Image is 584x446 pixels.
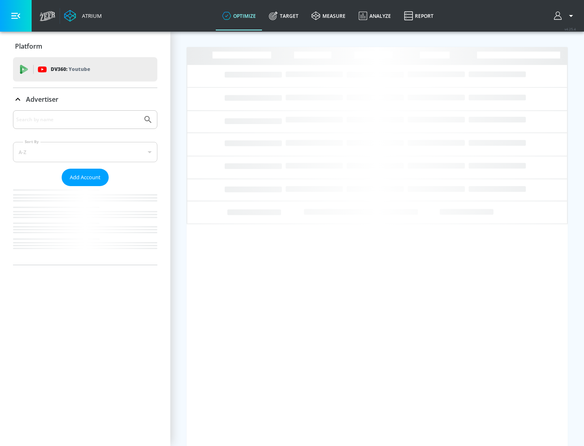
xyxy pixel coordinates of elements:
p: DV360: [51,65,90,74]
input: Search by name [16,114,139,125]
a: Target [262,1,305,30]
a: Report [397,1,440,30]
div: Advertiser [13,110,157,265]
div: Advertiser [13,88,157,111]
a: optimize [216,1,262,30]
nav: list of Advertiser [13,186,157,265]
a: measure [305,1,352,30]
a: Analyze [352,1,397,30]
span: v 4.25.4 [565,27,576,31]
p: Platform [15,42,42,51]
div: A-Z [13,142,157,162]
label: Sort By [23,139,41,144]
a: Atrium [64,10,102,22]
div: Platform [13,35,157,58]
p: Advertiser [26,95,58,104]
p: Youtube [69,65,90,73]
div: Atrium [79,12,102,19]
button: Add Account [62,169,109,186]
span: Add Account [70,173,101,182]
div: DV360: Youtube [13,57,157,81]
